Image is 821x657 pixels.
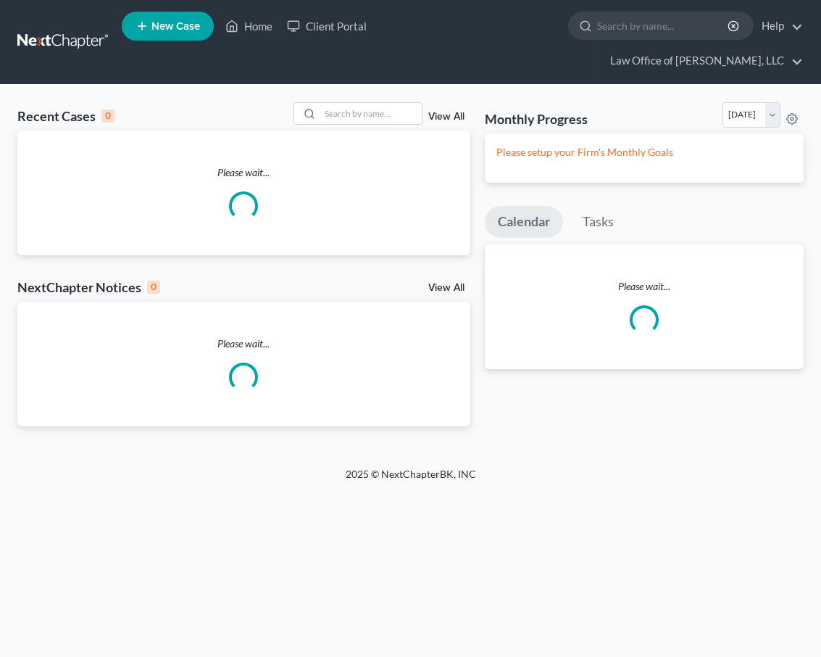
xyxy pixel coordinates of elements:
a: Law Office of [PERSON_NAME], LLC [603,48,803,74]
p: Please wait... [17,165,470,180]
div: 0 [101,109,114,123]
a: Help [754,13,803,39]
div: NextChapter Notices [17,278,160,296]
input: Search by name... [320,103,422,124]
a: Home [218,13,280,39]
div: Recent Cases [17,107,114,125]
input: Search by name... [597,12,730,39]
a: Client Portal [280,13,374,39]
a: Calendar [485,206,563,238]
div: 2025 © NextChapterBK, INC [63,467,759,493]
h3: Monthly Progress [485,110,588,128]
p: Please setup your Firm's Monthly Goals [496,145,792,160]
div: 0 [147,281,160,294]
p: Please wait... [485,279,804,294]
p: Please wait... [17,336,470,351]
a: View All [428,112,464,122]
a: Tasks [570,206,627,238]
a: View All [428,283,464,293]
span: New Case [151,21,200,32]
